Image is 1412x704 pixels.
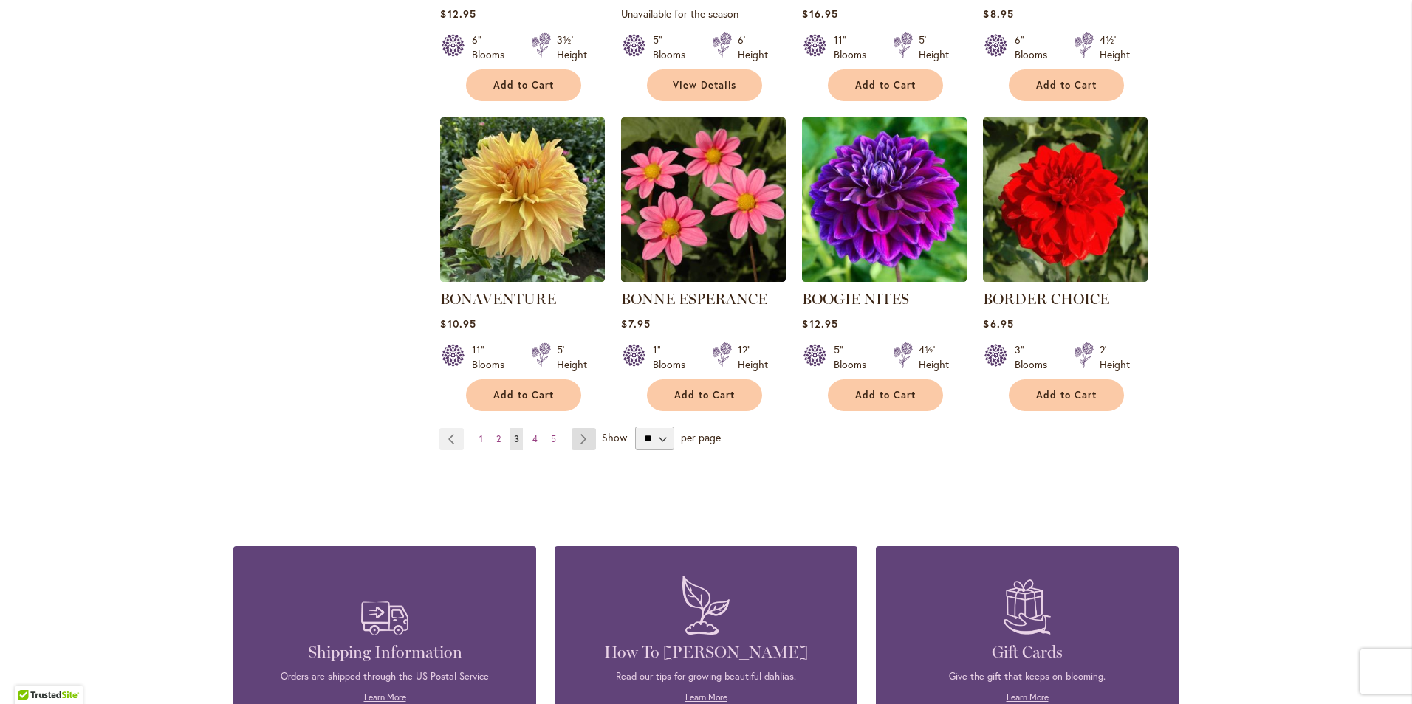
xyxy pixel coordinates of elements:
[493,428,504,450] a: 2
[1036,389,1097,401] span: Add to Cart
[738,342,768,372] div: 12" Height
[440,317,476,331] span: $10.95
[621,290,767,308] a: BONNE ESPERANCE
[472,32,513,62] div: 6" Blooms
[529,428,541,450] a: 4
[653,342,694,372] div: 1" Blooms
[802,271,967,285] a: BOOGIE NITES
[647,379,762,411] button: Add to Cart
[834,342,875,372] div: 5" Blooms
[1100,32,1130,62] div: 4½' Height
[1009,379,1124,411] button: Add to Cart
[802,317,837,331] span: $12.95
[551,433,556,444] span: 5
[983,271,1148,285] a: BORDER CHOICE
[919,32,949,62] div: 5' Height
[1100,342,1130,372] div: 2' Height
[1015,32,1056,62] div: 6" Blooms
[493,79,554,92] span: Add to Cart
[802,117,967,282] img: BOOGIE NITES
[493,389,554,401] span: Add to Cart
[855,389,916,401] span: Add to Cart
[983,290,1109,308] a: BORDER CHOICE
[1009,69,1124,101] button: Add to Cart
[1007,691,1049,703] a: Learn More
[557,32,587,62] div: 3½' Height
[577,670,835,683] p: Read our tips for growing beautiful dahlias.
[621,271,786,285] a: BONNE ESPERANCE
[1015,342,1056,372] div: 3" Blooms
[557,342,587,372] div: 5' Height
[855,79,916,92] span: Add to Cart
[681,430,721,444] span: per page
[466,379,581,411] button: Add to Cart
[685,691,727,703] a: Learn More
[11,652,52,693] iframe: Launch Accessibility Center
[828,69,943,101] button: Add to Cart
[364,691,406,703] a: Learn More
[834,32,875,62] div: 11" Blooms
[621,317,650,331] span: $7.95
[602,430,627,444] span: Show
[621,7,786,21] p: Unavailable for the season
[476,428,487,450] a: 1
[983,117,1148,282] img: BORDER CHOICE
[653,32,694,62] div: 5" Blooms
[256,642,514,663] h4: Shipping Information
[440,117,605,282] img: Bonaventure
[472,342,513,372] div: 11" Blooms
[577,642,835,663] h4: How To [PERSON_NAME]
[919,342,949,372] div: 4½' Height
[496,433,501,444] span: 2
[898,670,1156,683] p: Give the gift that keeps on blooming.
[673,79,736,92] span: View Details
[1036,79,1097,92] span: Add to Cart
[256,670,514,683] p: Orders are shipped through the US Postal Service
[440,271,605,285] a: Bonaventure
[647,69,762,101] a: View Details
[547,428,560,450] a: 5
[802,290,909,308] a: BOOGIE NITES
[440,290,556,308] a: BONAVENTURE
[898,642,1156,663] h4: Gift Cards
[532,433,538,444] span: 4
[466,69,581,101] button: Add to Cart
[802,7,837,21] span: $16.95
[983,317,1013,331] span: $6.95
[983,7,1013,21] span: $8.95
[479,433,483,444] span: 1
[738,32,768,62] div: 6' Height
[828,379,943,411] button: Add to Cart
[674,389,735,401] span: Add to Cart
[440,7,476,21] span: $12.95
[514,433,519,444] span: 3
[621,117,786,282] img: BONNE ESPERANCE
